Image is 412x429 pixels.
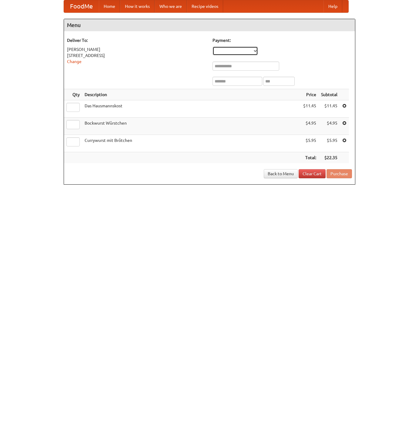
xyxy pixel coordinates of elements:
[319,118,340,135] td: $4.95
[64,0,99,12] a: FoodMe
[64,19,355,31] h4: Menu
[301,100,319,118] td: $11.45
[155,0,187,12] a: Who we are
[67,37,206,43] h5: Deliver To:
[64,89,82,100] th: Qty
[213,37,352,43] h5: Payment:
[319,89,340,100] th: Subtotal
[301,118,319,135] td: $4.95
[82,135,301,152] td: Currywurst mit Brötchen
[82,89,301,100] th: Description
[120,0,155,12] a: How it works
[301,152,319,163] th: Total:
[301,135,319,152] td: $5.95
[299,169,326,178] a: Clear Cart
[187,0,223,12] a: Recipe videos
[99,0,120,12] a: Home
[301,89,319,100] th: Price
[264,169,298,178] a: Back to Menu
[67,52,206,59] div: [STREET_ADDRESS]
[323,0,342,12] a: Help
[327,169,352,178] button: Purchase
[82,118,301,135] td: Bockwurst Würstchen
[82,100,301,118] td: Das Hausmannskost
[319,135,340,152] td: $5.95
[67,46,206,52] div: [PERSON_NAME]
[67,59,82,64] a: Change
[319,152,340,163] th: $22.35
[319,100,340,118] td: $11.45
